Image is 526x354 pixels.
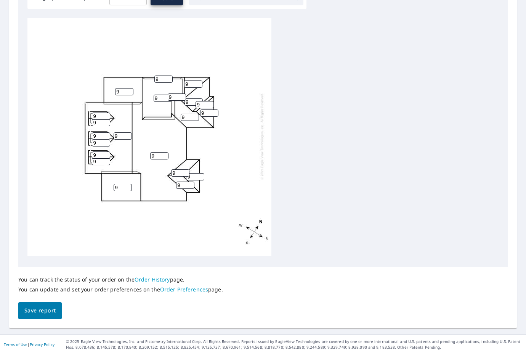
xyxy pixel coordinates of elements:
[30,342,55,347] a: Privacy Policy
[66,339,522,350] p: © 2025 Eagle View Technologies, Inc. and Pictometry International Corp. All Rights Reserved. Repo...
[18,302,62,319] button: Save report
[18,286,223,293] p: You can update and set your order preferences on the page.
[18,276,223,283] p: You can track the status of your order on the page.
[135,276,170,283] a: Order History
[4,342,55,347] p: |
[4,342,27,347] a: Terms of Use
[24,306,56,315] span: Save report
[160,286,208,293] a: Order Preferences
